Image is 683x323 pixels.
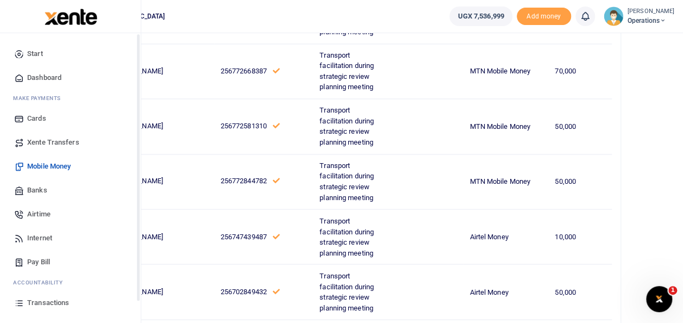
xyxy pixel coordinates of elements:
[517,8,571,26] li: Toup your wallet
[646,286,672,312] iframe: Intercom live chat
[9,107,132,131] a: Cards
[549,99,612,154] td: 50,000
[221,232,267,240] span: 256747439487
[9,226,132,250] a: Internet
[628,16,674,26] span: Operations
[27,161,71,172] span: Mobile Money
[517,8,571,26] span: Add money
[221,122,267,130] span: 256772581310
[445,7,516,26] li: Wallet ballance
[9,178,132,202] a: Banks
[27,137,79,148] span: Xente Transfers
[314,99,391,154] td: Transport facilitation during strategic review planning meeting
[27,209,51,220] span: Airtime
[27,297,69,308] span: Transactions
[18,94,61,102] span: ake Payments
[314,154,391,209] td: Transport facilitation during strategic review planning meeting
[9,90,132,107] li: M
[9,202,132,226] a: Airtime
[221,177,267,185] span: 256772844782
[549,154,612,209] td: 50,000
[45,9,97,25] img: logo-large
[273,122,280,130] a: This number has been validated
[314,209,391,264] td: Transport facilitation during strategic review planning meeting
[668,286,677,295] span: 1
[9,154,132,178] a: Mobile Money
[27,233,52,244] span: Internet
[9,250,132,274] a: Pay Bill
[549,264,612,319] td: 50,000
[9,274,132,291] li: Ac
[604,7,674,26] a: profile-user [PERSON_NAME] Operations
[27,185,47,196] span: Banks
[549,44,612,98] td: 70,000
[21,278,62,287] span: countability
[604,7,623,26] img: profile-user
[9,291,132,315] a: Transactions
[273,67,280,75] a: This number has been validated
[27,48,43,59] span: Start
[273,232,280,240] a: This number has been validated
[463,99,549,154] td: MTN Mobile Money
[449,7,512,26] a: UGX 7,536,999
[273,287,280,295] a: This number has been validated
[517,11,571,20] a: Add money
[43,12,97,20] a: logo-small logo-large logo-large
[463,154,549,209] td: MTN Mobile Money
[458,11,504,22] span: UGX 7,536,999
[628,7,674,16] small: [PERSON_NAME]
[463,44,549,98] td: MTN Mobile Money
[314,264,391,319] td: Transport facilitation during strategic review planning meeting
[463,264,549,319] td: Airtel Money
[27,113,46,124] span: Cards
[273,177,280,185] a: This number has been validated
[9,42,132,66] a: Start
[314,44,391,98] td: Transport facilitation during strategic review planning meeting
[9,66,132,90] a: Dashboard
[27,72,61,83] span: Dashboard
[9,131,132,154] a: Xente Transfers
[221,287,267,295] span: 256702849432
[549,209,612,264] td: 10,000
[221,67,267,75] span: 256772668387
[463,209,549,264] td: Airtel Money
[27,257,50,268] span: Pay Bill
